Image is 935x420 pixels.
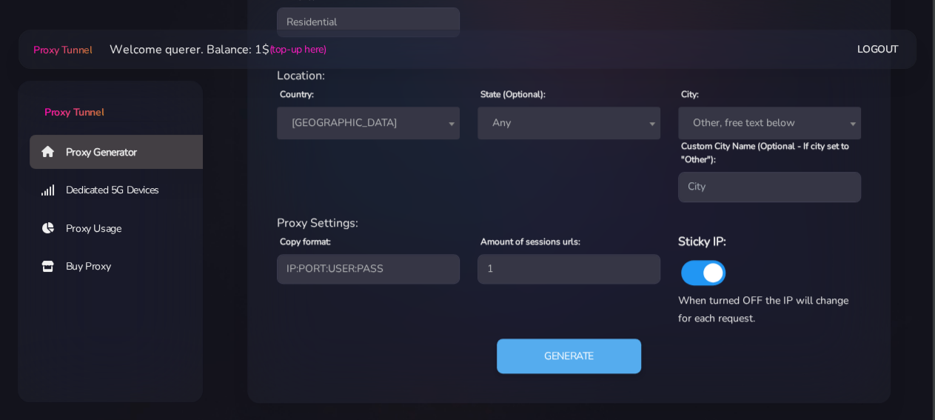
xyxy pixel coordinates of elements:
[681,139,861,166] label: Custom City Name (Optional - If city set to "Other"):
[268,67,870,84] div: Location:
[687,113,852,133] span: Other, free text below
[30,135,215,169] a: Proxy Generator
[678,293,848,325] span: When turned OFF the IP will change for each request.
[30,250,215,284] a: Buy Proxy
[681,87,699,101] label: City:
[678,232,861,251] h6: Sticky IP:
[477,107,660,139] span: Any
[486,113,651,133] span: Any
[30,38,92,61] a: Proxy Tunnel
[863,348,916,401] iframe: Webchat Widget
[269,41,326,57] a: (top-up here)
[857,36,899,63] a: Logout
[280,87,314,101] label: Country:
[497,339,641,374] button: Generate
[277,107,460,139] span: Malta
[286,113,451,133] span: Malta
[480,235,580,248] label: Amount of sessions urls:
[18,81,203,120] a: Proxy Tunnel
[678,107,861,139] span: Other, free text below
[44,105,104,119] span: Proxy Tunnel
[268,214,870,232] div: Proxy Settings:
[280,235,331,248] label: Copy format:
[30,212,215,246] a: Proxy Usage
[33,43,92,57] span: Proxy Tunnel
[480,87,546,101] label: State (Optional):
[678,172,861,201] input: City
[30,173,215,207] a: Dedicated 5G Devices
[92,41,326,59] li: Welcome querer. Balance: 1$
